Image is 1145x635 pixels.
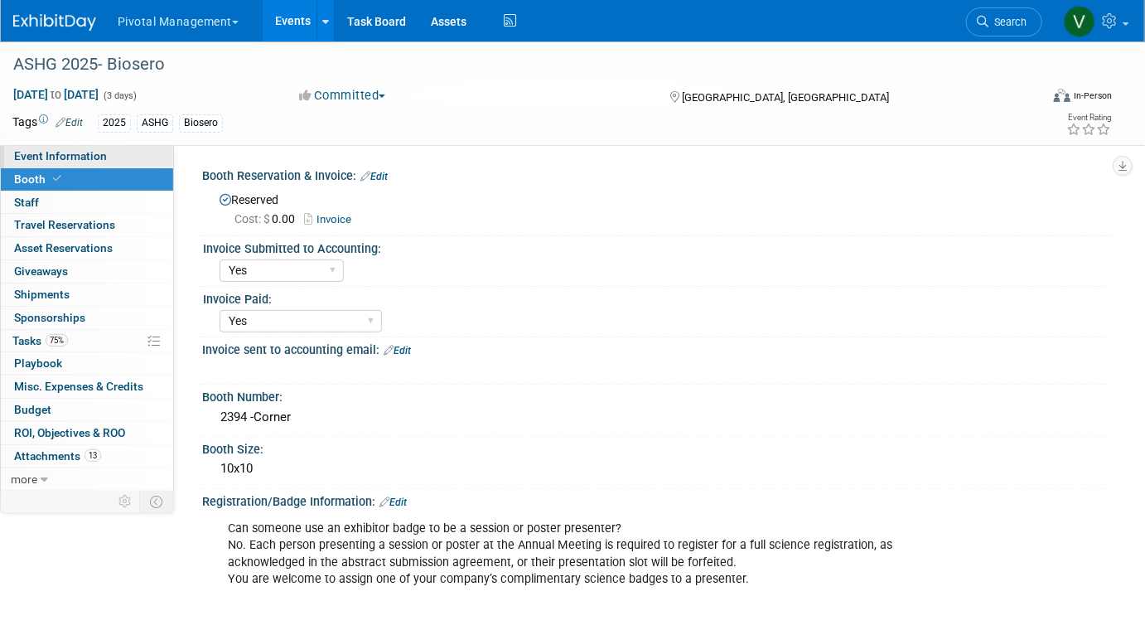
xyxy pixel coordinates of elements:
td: Toggle Event Tabs [140,491,174,512]
div: Invoice sent to accounting email: [202,337,1112,359]
div: Invoice Submitted to Accounting: [203,236,1104,257]
img: Valerie Weld [1064,6,1095,37]
div: Registration/Badge Information: [202,489,1112,511]
a: Event Information [1,145,173,167]
span: Misc. Expenses & Credits [14,380,143,393]
span: (3 days) [102,90,137,101]
span: Asset Reservations [14,241,113,254]
span: [DATE] [DATE] [12,87,99,102]
a: ROI, Objectives & ROO [1,422,173,444]
a: Search [966,7,1042,36]
a: Edit [379,497,407,508]
a: Travel Reservations [1,214,173,236]
span: to [48,88,64,101]
div: Event Rating [1066,114,1111,122]
div: 2025 [98,114,131,132]
a: Shipments [1,284,173,306]
span: Tasks [12,334,68,347]
a: Staff [1,191,173,214]
span: Attachments [14,449,101,463]
a: Edit [360,171,388,182]
div: Biosero [179,114,223,132]
span: Staff [14,196,39,209]
a: more [1,468,173,491]
a: Giveaways [1,260,173,283]
button: Committed [293,87,392,104]
a: Attachments13 [1,445,173,468]
span: Event Information [14,149,107,162]
td: Personalize Event Tab Strip [111,491,140,512]
span: Search [988,16,1027,28]
span: [GEOGRAPHIC_DATA], [GEOGRAPHIC_DATA] [683,91,890,104]
span: Budget [14,403,51,416]
span: Booth [14,172,65,186]
span: Playbook [14,356,62,370]
div: Invoice Paid: [203,287,1104,308]
div: Event Format [949,86,1112,111]
div: Reserved [215,187,1099,228]
span: Cost: $ [234,212,272,225]
span: Giveaways [14,264,68,278]
div: ASHG [137,114,173,132]
a: Edit [384,345,411,356]
a: Invoice [304,213,360,225]
a: Playbook [1,352,173,375]
span: 75% [46,334,68,347]
div: 2394 -Corner [215,405,1099,430]
span: 13 [85,449,101,462]
div: 10x10 [215,456,1099,482]
a: Budget [1,399,173,421]
span: Shipments [14,288,70,301]
a: Misc. Expenses & Credits [1,376,173,398]
span: Travel Reservations [14,218,115,231]
img: ExhibitDay [13,14,96,31]
div: Booth Number: [202,385,1112,405]
a: Edit [56,117,83,128]
a: Sponsorships [1,307,173,329]
div: In-Person [1073,90,1112,102]
i: Booth reservation complete [53,174,61,183]
span: more [11,473,37,486]
span: 0.00 [234,212,302,225]
div: Booth Size: [202,437,1112,458]
a: Asset Reservations [1,237,173,259]
span: Sponsorships [14,311,85,324]
div: ASHG 2025- Biosero [7,50,1018,80]
a: Tasks75% [1,330,173,352]
span: ROI, Objectives & ROO [14,426,125,439]
div: Booth Reservation & Invoice: [202,163,1112,185]
td: Tags [12,114,83,133]
img: Format-Inperson.png [1054,89,1070,102]
a: Booth [1,168,173,191]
